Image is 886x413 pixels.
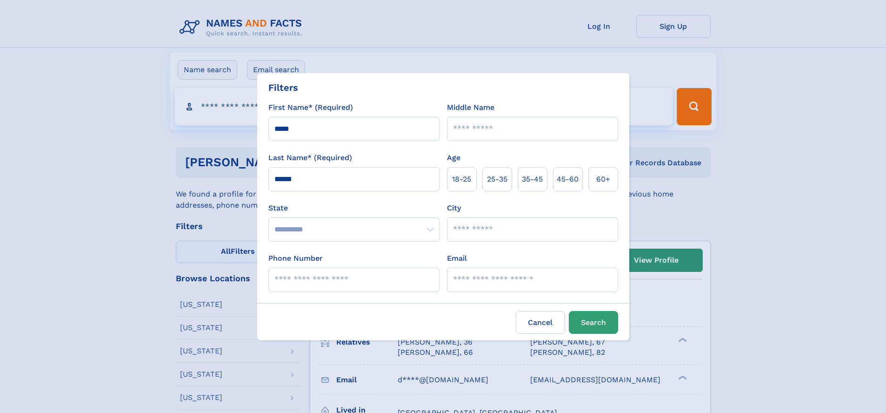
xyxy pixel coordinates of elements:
label: City [447,203,461,214]
label: First Name* (Required) [268,102,353,113]
button: Search [569,311,618,334]
label: Phone Number [268,253,323,264]
span: 35‑45 [522,174,543,185]
div: Filters [268,81,298,95]
label: State [268,203,440,214]
label: Email [447,253,467,264]
label: Age [447,152,460,163]
span: 45‑60 [557,174,579,185]
label: Cancel [516,311,565,334]
label: Last Name* (Required) [268,152,352,163]
span: 60+ [596,174,610,185]
span: 25‑35 [487,174,507,185]
label: Middle Name [447,102,494,113]
span: 18‑25 [452,174,471,185]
